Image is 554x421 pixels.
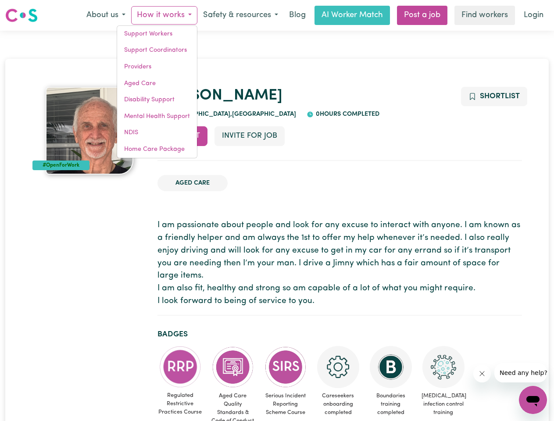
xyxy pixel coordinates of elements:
[315,6,390,25] a: AI Worker Match
[46,87,133,175] img: Kenneth
[81,6,131,25] button: About us
[157,388,203,420] span: Regulated Restrictive Practices Course
[117,92,197,108] a: Disability Support
[370,346,412,388] img: CS Academy: Boundaries in care and support work course completed
[157,88,282,103] a: [PERSON_NAME]
[159,346,201,388] img: CS Academy: Regulated Restrictive Practices course completed
[212,346,254,388] img: CS Academy: Aged Care Quality Standards & Code of Conduct course completed
[397,6,447,25] a: Post a job
[117,108,197,125] a: Mental Health Support
[422,346,465,388] img: CS Academy: COVID-19 Infection Control Training course completed
[117,25,197,158] div: How it works
[473,365,491,382] iframe: Close message
[518,6,549,25] a: Login
[214,126,285,146] button: Invite for Job
[480,93,520,100] span: Shortlist
[315,388,361,421] span: Careseekers onboarding completed
[421,388,466,421] span: [MEDICAL_DATA] infection control training
[314,111,379,118] span: 0 hours completed
[454,6,515,25] a: Find workers
[5,6,53,13] span: Need any help?
[263,388,308,421] span: Serious Incident Reporting Scheme Course
[197,6,284,25] button: Safety & resources
[494,363,547,382] iframe: Message from company
[117,125,197,141] a: NDIS
[117,42,197,59] a: Support Coordinators
[117,141,197,158] a: Home Care Package
[164,111,297,118] span: [GEOGRAPHIC_DATA] , [GEOGRAPHIC_DATA]
[284,6,311,25] a: Blog
[32,87,147,175] a: Kenneth's profile picture'#OpenForWork
[157,175,228,192] li: Aged Care
[461,87,527,106] button: Add to shortlist
[157,330,522,339] h2: Badges
[264,346,307,388] img: CS Academy: Serious Incident Reporting Scheme course completed
[5,5,38,25] a: Careseekers logo
[368,388,414,421] span: Boundaries training completed
[117,26,197,43] a: Support Workers
[131,6,197,25] button: How it works
[32,161,90,170] div: #OpenForWork
[317,346,359,388] img: CS Academy: Careseekers Onboarding course completed
[157,219,522,308] p: I am passionate about people and look for any excuse to interact with anyone. I am known as a fri...
[5,7,38,23] img: Careseekers logo
[117,75,197,92] a: Aged Care
[519,386,547,414] iframe: Button to launch messaging window
[117,59,197,75] a: Providers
